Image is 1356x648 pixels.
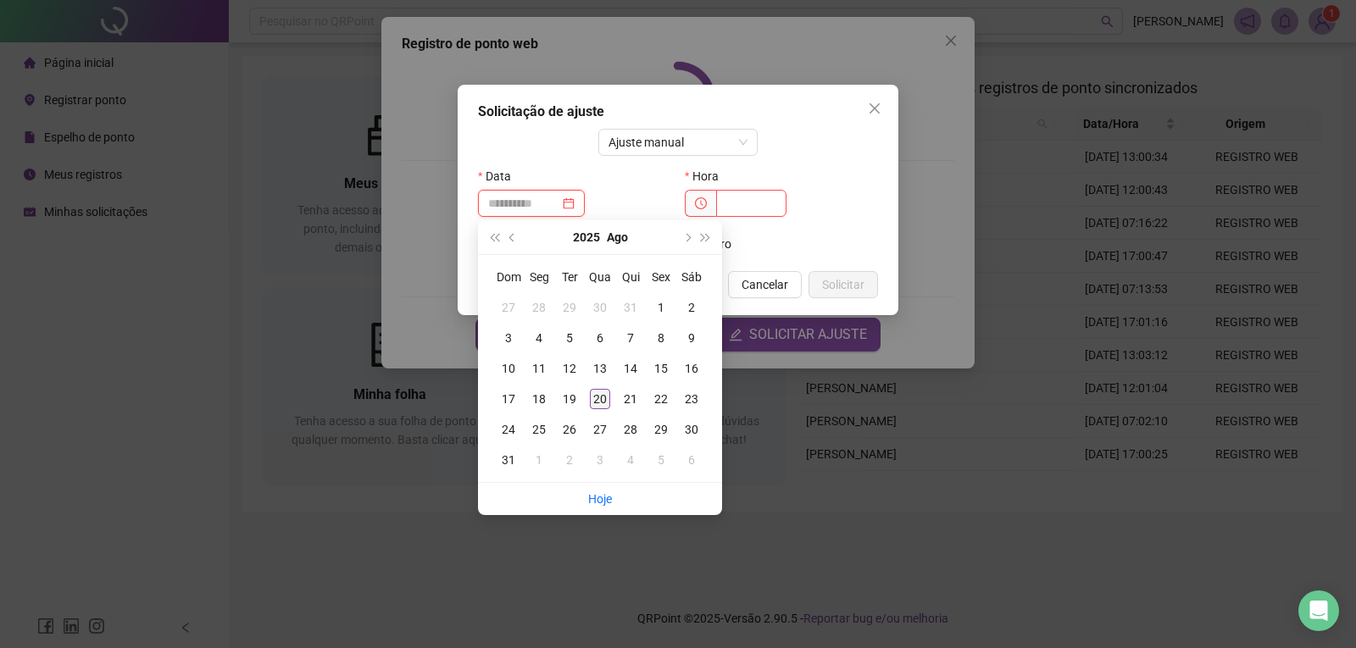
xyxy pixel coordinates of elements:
[585,292,615,323] td: 2025-07-30
[588,492,612,506] a: Hoje
[559,450,580,470] div: 2
[681,389,702,409] div: 23
[620,389,641,409] div: 21
[485,220,503,254] button: super-prev-year
[651,358,671,379] div: 15
[646,414,676,445] td: 2025-08-29
[697,220,715,254] button: super-next-year
[681,450,702,470] div: 6
[590,297,610,318] div: 30
[590,419,610,440] div: 27
[493,414,524,445] td: 2025-08-24
[585,262,615,292] th: Qua
[554,292,585,323] td: 2025-07-29
[646,292,676,323] td: 2025-08-01
[615,292,646,323] td: 2025-07-31
[590,389,610,409] div: 20
[498,389,519,409] div: 17
[651,450,671,470] div: 5
[646,445,676,475] td: 2025-09-05
[742,275,788,294] span: Cancelar
[620,450,641,470] div: 4
[559,297,580,318] div: 29
[868,102,881,115] span: close
[620,358,641,379] div: 14
[590,358,610,379] div: 13
[493,353,524,384] td: 2025-08-10
[676,262,707,292] th: Sáb
[620,419,641,440] div: 28
[728,271,802,298] button: Cancelar
[681,419,702,440] div: 30
[676,323,707,353] td: 2025-08-09
[493,323,524,353] td: 2025-08-03
[503,220,522,254] button: prev-year
[1298,590,1339,631] div: Open Intercom Messenger
[573,220,600,254] button: year panel
[809,271,878,298] button: Solicitar
[615,353,646,384] td: 2025-08-14
[554,384,585,414] td: 2025-08-19
[615,262,646,292] th: Qui
[651,419,671,440] div: 29
[498,450,519,470] div: 31
[620,328,641,348] div: 7
[554,445,585,475] td: 2025-09-02
[585,445,615,475] td: 2025-09-03
[524,353,554,384] td: 2025-08-11
[498,328,519,348] div: 3
[646,262,676,292] th: Sex
[478,163,522,190] label: Data
[493,384,524,414] td: 2025-08-17
[585,384,615,414] td: 2025-08-20
[646,323,676,353] td: 2025-08-08
[615,445,646,475] td: 2025-09-04
[676,292,707,323] td: 2025-08-02
[559,328,580,348] div: 5
[646,384,676,414] td: 2025-08-22
[529,358,549,379] div: 11
[585,323,615,353] td: 2025-08-06
[651,297,671,318] div: 1
[554,323,585,353] td: 2025-08-05
[676,414,707,445] td: 2025-08-30
[498,297,519,318] div: 27
[524,323,554,353] td: 2025-08-04
[685,163,730,190] label: Hora
[615,323,646,353] td: 2025-08-07
[677,220,696,254] button: next-year
[607,220,628,254] button: month panel
[524,414,554,445] td: 2025-08-25
[861,95,888,122] button: Close
[498,419,519,440] div: 24
[681,297,702,318] div: 2
[529,297,549,318] div: 28
[493,445,524,475] td: 2025-08-31
[559,389,580,409] div: 19
[590,450,610,470] div: 3
[585,414,615,445] td: 2025-08-27
[646,353,676,384] td: 2025-08-15
[590,328,610,348] div: 6
[615,384,646,414] td: 2025-08-21
[554,353,585,384] td: 2025-08-12
[559,419,580,440] div: 26
[529,389,549,409] div: 18
[524,262,554,292] th: Seg
[554,414,585,445] td: 2025-08-26
[524,384,554,414] td: 2025-08-18
[493,262,524,292] th: Dom
[651,328,671,348] div: 8
[559,358,580,379] div: 12
[493,292,524,323] td: 2025-07-27
[529,450,549,470] div: 1
[554,262,585,292] th: Ter
[681,358,702,379] div: 16
[676,384,707,414] td: 2025-08-23
[529,328,549,348] div: 4
[620,297,641,318] div: 31
[524,445,554,475] td: 2025-09-01
[681,328,702,348] div: 9
[498,358,519,379] div: 10
[695,197,707,209] span: clock-circle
